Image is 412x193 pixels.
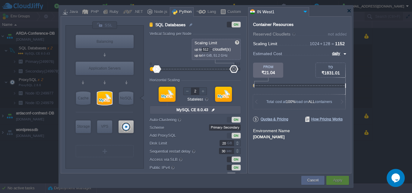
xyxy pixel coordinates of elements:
div: Node.js [152,8,167,17]
label: Disk Limit [150,140,211,146]
div: SQL Databases [97,92,112,105]
div: Elastic VPS [97,120,112,133]
div: Load Balancer [76,35,134,48]
span: up to [195,54,202,57]
div: Application Servers [76,62,134,75]
div: Storage Containers [76,120,91,133]
div: ON [232,165,241,170]
span: 128 [319,41,330,46]
div: PHP [89,8,99,17]
div: Storage [76,120,91,132]
button: Cancel [307,177,319,183]
div: Java [68,8,78,17]
label: Sequential restart delay [150,148,211,154]
div: Custom [226,8,241,17]
div: not added [328,32,347,36]
iframe: chat widget [387,169,406,187]
span: 1024 [310,41,319,46]
label: Access via SLB [150,156,211,163]
label: Public IPv4 [150,164,211,171]
span: How Pricing Works [305,117,343,122]
span: 64 GiB, 51.2 GHz [202,54,228,57]
div: Horizontal Scaling [150,78,181,82]
div: Ruby [108,8,119,17]
div: [DOMAIN_NAME] [253,134,347,139]
div: ON [232,133,241,139]
button: Apply [333,177,342,183]
div: Lang [206,8,216,17]
label: Public IPv6 [150,172,211,179]
span: ₹1831.01 [322,70,340,75]
div: sec [227,148,233,154]
div: NoSQL [119,92,133,105]
div: VPS [97,120,112,132]
div: ON [232,157,241,162]
div: Container Resources [253,22,293,27]
div: Cache [76,92,90,105]
div: ON [232,117,241,123]
div: GB [227,140,233,146]
label: Scheme [150,124,196,131]
span: ₹21.04 [261,70,275,75]
label: Auto-Clustering [150,116,211,123]
div: TO [316,65,345,69]
span: Reserved Cloudlets [253,32,296,36]
span: = [330,41,335,46]
span: Scaling Limit [195,41,217,45]
div: ProxySQL [119,120,134,133]
div: NoSQL Databases [119,92,133,105]
div: Vertical Scaling per Node [150,32,193,36]
span: Scaling Limit [253,41,277,46]
div: OFF [227,173,236,179]
div: .NET [132,8,143,17]
div: Create New Layer [76,145,134,157]
div: Balancing [76,35,134,48]
label: Add ProxySQL [150,132,196,139]
span: up to [195,48,202,51]
div: 0 [150,62,152,66]
div: 512 [235,62,240,66]
span: Estimated Cost [253,50,282,57]
div: Python [177,8,192,17]
div: ON [232,22,241,27]
span: 1152 [335,41,345,46]
span: + [319,41,323,46]
p: cloudlet(s) [195,45,239,52]
div: FROM [253,65,283,69]
label: Environment Name [253,128,290,133]
span: Quotas & Pricing [253,117,288,122]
